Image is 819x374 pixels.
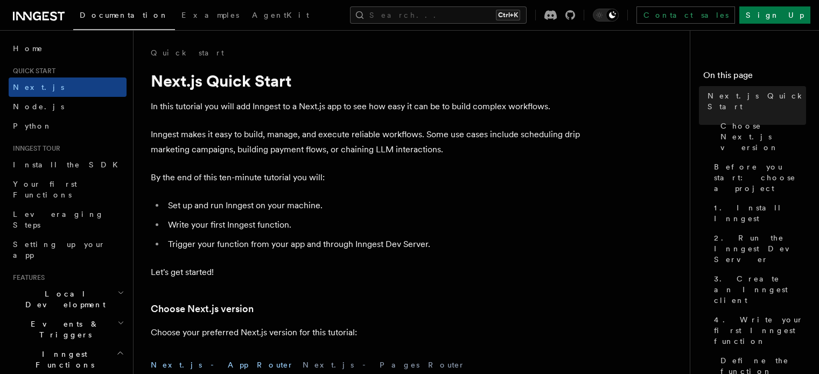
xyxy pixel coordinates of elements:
span: Leveraging Steps [13,210,104,229]
kbd: Ctrl+K [496,10,520,20]
a: Choose Next.js version [716,116,806,157]
span: Install the SDK [13,160,124,169]
span: Next.js Quick Start [708,90,806,112]
a: Install the SDK [9,155,127,174]
span: Inngest tour [9,144,60,153]
li: Set up and run Inngest on your machine. [165,198,582,213]
a: Your first Functions [9,174,127,204]
a: Python [9,116,127,136]
a: Next.js [9,77,127,97]
a: 2. Run the Inngest Dev Server [710,228,806,269]
span: 3. Create an Inngest client [714,273,806,306]
span: Local Development [9,288,117,310]
span: Python [13,122,52,130]
span: Events & Triggers [9,319,117,340]
a: Sign Up [739,6,810,24]
a: 1. Install Inngest [710,198,806,228]
span: Next.js [13,83,64,91]
a: Documentation [73,3,175,30]
span: Home [13,43,43,54]
span: Examples [181,11,239,19]
span: 2. Run the Inngest Dev Server [714,232,806,265]
button: Events & Triggers [9,314,127,344]
a: Quick start [151,47,224,58]
span: 4. Write your first Inngest function [714,314,806,347]
a: Before you start: choose a project [710,157,806,198]
p: Inngest makes it easy to build, manage, and execute reliable workflows. Some use cases include sc... [151,127,582,157]
span: AgentKit [252,11,309,19]
a: Home [9,39,127,58]
span: 1. Install Inngest [714,202,806,224]
a: 4. Write your first Inngest function [710,310,806,351]
p: Let's get started! [151,265,582,280]
p: In this tutorial you will add Inngest to a Next.js app to see how easy it can be to build complex... [151,99,582,114]
span: Features [9,273,45,282]
li: Trigger your function from your app and through Inngest Dev Server. [165,237,582,252]
a: Next.js Quick Start [703,86,806,116]
a: AgentKit [246,3,316,29]
span: Documentation [80,11,169,19]
a: Contact sales [636,6,735,24]
span: Choose Next.js version [720,121,806,153]
button: Search...Ctrl+K [350,6,527,24]
a: Examples [175,3,246,29]
span: Your first Functions [13,180,77,199]
p: Choose your preferred Next.js version for this tutorial: [151,325,582,340]
h1: Next.js Quick Start [151,71,582,90]
button: Toggle dark mode [593,9,619,22]
a: Setting up your app [9,235,127,265]
button: Local Development [9,284,127,314]
li: Write your first Inngest function. [165,217,582,232]
span: Before you start: choose a project [714,161,806,194]
a: Choose Next.js version [151,301,254,316]
a: Node.js [9,97,127,116]
span: Inngest Functions [9,349,116,370]
span: Setting up your app [13,240,106,259]
a: 3. Create an Inngest client [710,269,806,310]
h4: On this page [703,69,806,86]
p: By the end of this ten-minute tutorial you will: [151,170,582,185]
a: Leveraging Steps [9,204,127,235]
span: Node.js [13,102,64,111]
span: Quick start [9,67,55,75]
